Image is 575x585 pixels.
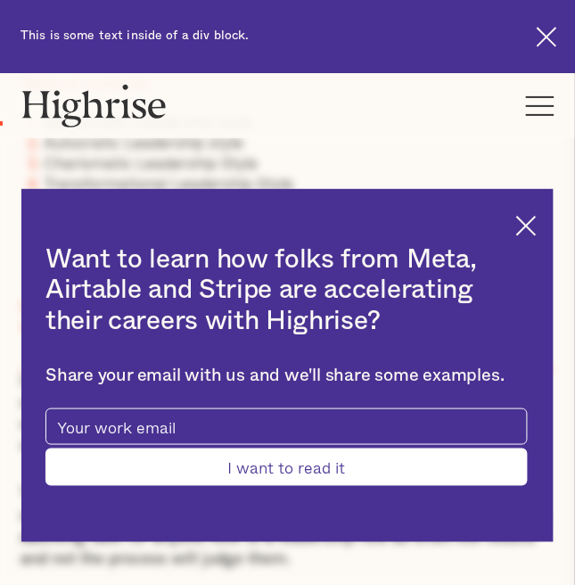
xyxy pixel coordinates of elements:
[537,27,557,47] img: Cross icon
[45,366,528,387] div: Share your email with us and we'll share some examples.
[45,449,528,487] input: I want to read it
[516,216,537,236] img: Cross icon
[45,244,528,337] h2: Want to learn how folks from Meta, Airtable and Stripe are accelerating their careers with Highrise?
[45,408,528,445] input: Your work email
[45,408,528,487] form: current-ascender-blog-article-modal-form
[21,84,168,128] img: Highrise logo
